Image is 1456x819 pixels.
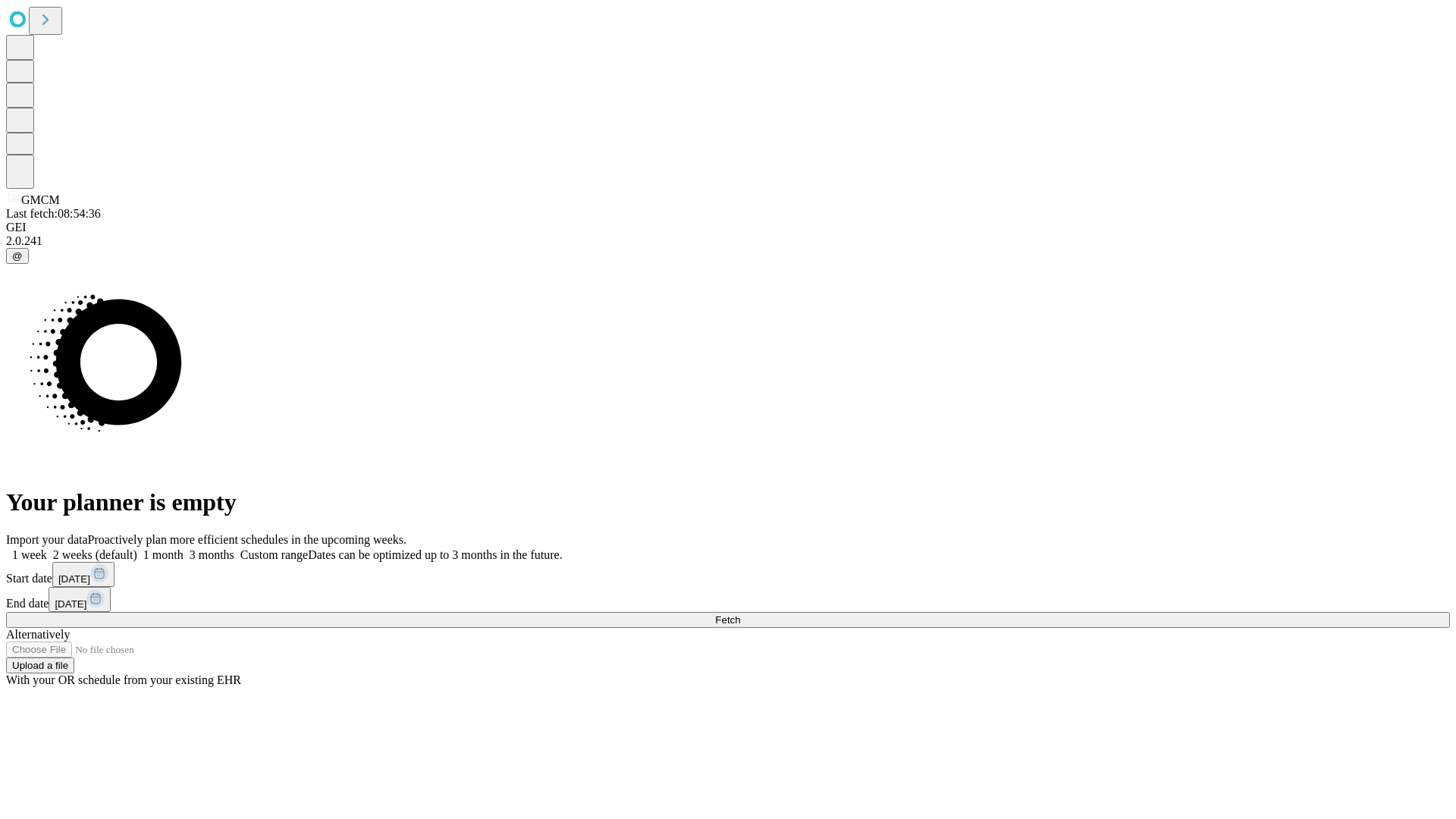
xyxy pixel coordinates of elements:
[6,673,241,686] span: With your OR schedule from your existing EHR
[55,598,86,610] span: [DATE]
[12,250,23,262] span: @
[6,562,1450,587] div: Start date
[53,548,137,561] span: 2 weeks (default)
[12,548,47,561] span: 1 week
[6,587,1450,612] div: End date
[6,207,101,220] span: Last fetch: 08:54:36
[6,248,29,264] button: @
[6,612,1450,628] button: Fetch
[308,548,562,561] span: Dates can be optimized up to 3 months in the future.
[6,234,1450,248] div: 2.0.241
[6,628,70,641] span: Alternatively
[21,193,60,206] span: GMCM
[58,573,90,585] span: [DATE]
[52,562,115,587] button: [DATE]
[240,548,308,561] span: Custom range
[190,548,234,561] span: 3 months
[49,587,111,612] button: [DATE]
[6,488,1450,516] h1: Your planner is empty
[6,657,74,673] button: Upload a file
[88,533,406,546] span: Proactively plan more efficient schedules in the upcoming weeks.
[715,614,740,626] span: Fetch
[6,533,88,546] span: Import your data
[6,221,1450,234] div: GEI
[143,548,184,561] span: 1 month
